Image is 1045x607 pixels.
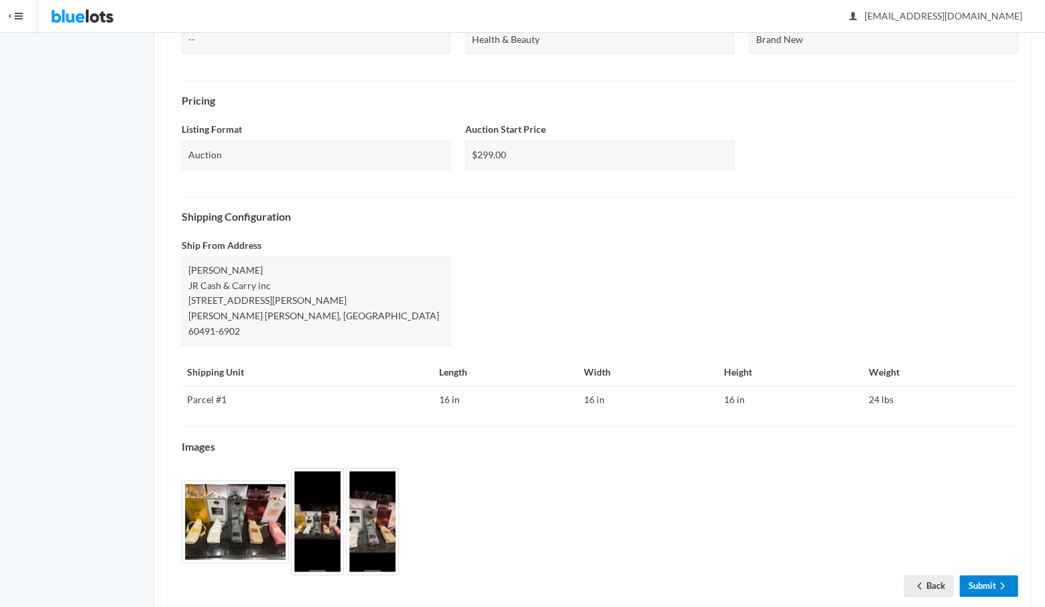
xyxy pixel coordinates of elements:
[849,10,1022,21] span: [EMAIL_ADDRESS][DOMAIN_NAME]
[959,575,1018,596] a: Submitarrow forward
[182,386,434,412] td: Parcel #1
[182,480,289,563] img: 3768852b-0d67-4962-bc09-4088b5ab1741-1759544994.jpg
[182,141,450,170] div: Auction
[465,141,734,170] div: $299.00
[578,359,718,386] th: Width
[182,238,261,254] label: Ship From Address
[912,580,926,593] ion-icon: arrow back
[182,25,450,54] div: --
[182,122,242,137] label: Listing Format
[846,11,859,23] ion-icon: person
[465,25,734,54] div: Health & Beauty
[863,386,1018,412] td: 24 lbs
[434,359,578,386] th: Length
[346,467,399,575] img: c24ff5aa-b58b-463e-8537-834c68244650-1759606893.jpg
[718,386,863,412] td: 16 in
[465,122,546,137] label: Auction Start Price
[182,440,1018,452] h4: Images
[434,386,578,412] td: 16 in
[749,25,1018,54] div: Brand New
[995,580,1009,593] ion-icon: arrow forward
[718,359,863,386] th: Height
[291,467,344,575] img: bead737a-52e7-459a-82c7-4a88a272457a-1759606892.jpg
[182,256,450,345] div: [PERSON_NAME] JR Cash & Carry inc [STREET_ADDRESS][PERSON_NAME] [PERSON_NAME] [PERSON_NAME], [GEO...
[904,575,953,596] a: arrow backBack
[863,359,1018,386] th: Weight
[182,359,434,386] th: Shipping Unit
[182,211,1018,223] h4: Shipping Configuration
[182,95,1018,107] h4: Pricing
[578,386,718,412] td: 16 in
